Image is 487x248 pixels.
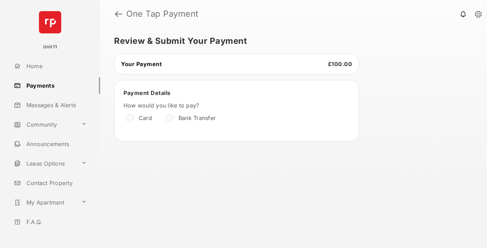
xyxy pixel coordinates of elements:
[126,10,199,18] strong: One Tap Payment
[178,114,216,121] label: Bank Transfer
[11,97,100,113] a: Messages & Alerts
[11,155,78,172] a: Lease Options
[139,114,152,121] label: Card
[39,11,61,33] img: svg+xml;base64,PHN2ZyB4bWxucz0iaHR0cDovL3d3dy53My5vcmcvMjAwMC9zdmciIHdpZHRoPSI2NCIgaGVpZ2h0PSI2NC...
[121,61,162,67] span: Your Payment
[328,61,352,67] span: £100.00
[11,136,100,152] a: Announcements
[11,194,78,211] a: My Apartment
[11,214,100,230] a: F.A.Q.
[123,89,171,96] span: Payment Details
[11,175,100,191] a: Contact Property
[11,58,100,74] a: Home
[43,43,57,50] p: Unit11
[11,77,100,94] a: Payments
[123,102,332,109] label: How would you like to pay?
[114,37,468,45] h5: Review & Submit Your Payment
[11,116,78,133] a: Community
